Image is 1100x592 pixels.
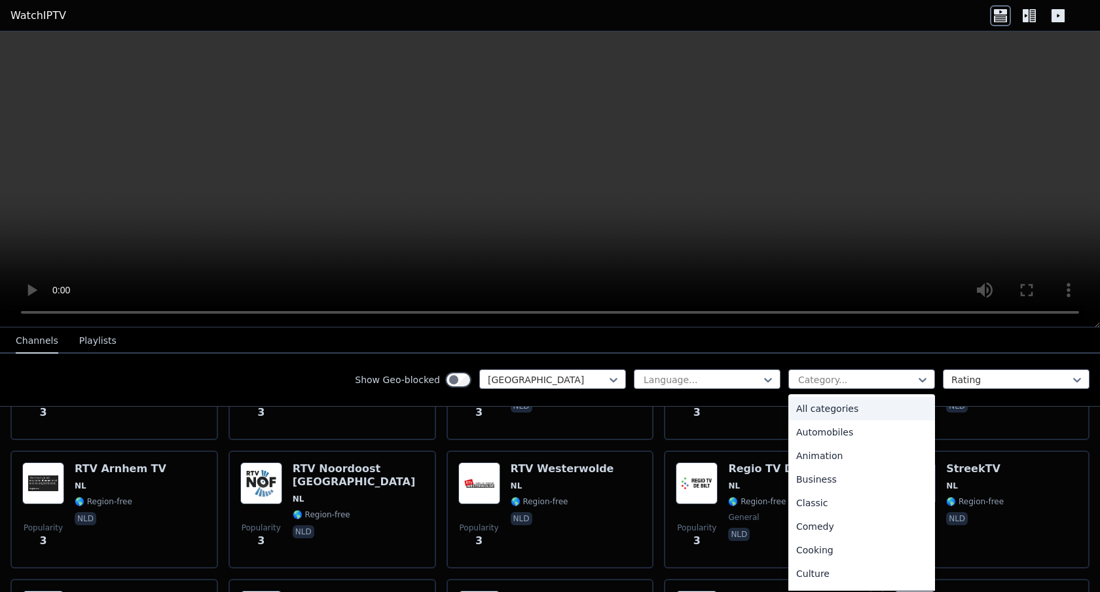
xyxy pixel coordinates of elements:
[788,397,935,420] div: All categories
[293,509,350,520] span: 🌎 Region-free
[788,468,935,491] div: Business
[693,533,701,549] span: 3
[75,481,86,491] span: NL
[39,533,46,549] span: 3
[355,373,440,386] label: Show Geo-blocked
[728,481,740,491] span: NL
[693,405,701,420] span: 3
[946,481,958,491] span: NL
[293,494,304,504] span: NL
[75,462,166,475] h6: RTV Arnhem TV
[10,8,66,24] a: WatchIPTV
[511,462,614,475] h6: RTV Westerwolde
[257,533,265,549] span: 3
[75,512,96,525] p: nld
[946,512,968,525] p: nld
[511,512,532,525] p: nld
[16,329,58,354] button: Channels
[242,523,281,533] span: Popularity
[728,512,759,523] span: general
[293,462,424,489] h6: RTV Noordoost [GEOGRAPHIC_DATA]
[728,528,750,541] p: nld
[240,462,282,504] img: RTV Noordoost Friesland
[460,523,499,533] span: Popularity
[728,496,786,507] span: 🌎 Region-free
[475,533,483,549] span: 3
[788,562,935,585] div: Culture
[676,462,718,504] img: Regio TV De Bilt
[788,538,935,562] div: Cooking
[475,405,483,420] span: 3
[788,420,935,444] div: Automobiles
[677,523,716,533] span: Popularity
[946,496,1004,507] span: 🌎 Region-free
[24,523,63,533] span: Popularity
[946,462,1004,475] h6: StreekTV
[458,462,500,504] img: RTV Westerwolde
[293,525,314,538] p: nld
[788,444,935,468] div: Animation
[39,405,46,420] span: 3
[788,515,935,538] div: Comedy
[728,462,824,475] h6: Regio TV De Bilt
[22,462,64,504] img: RTV Arnhem TV
[511,481,522,491] span: NL
[79,329,117,354] button: Playlists
[75,496,132,507] span: 🌎 Region-free
[511,496,568,507] span: 🌎 Region-free
[788,491,935,515] div: Classic
[257,405,265,420] span: 3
